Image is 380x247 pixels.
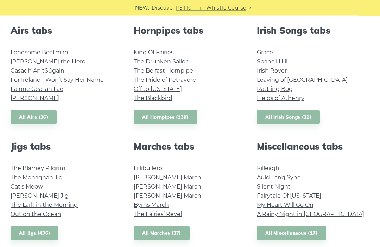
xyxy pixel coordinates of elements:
[257,202,313,209] a: My Heart Will Go On
[134,165,162,172] a: Lillibullero
[11,86,63,93] a: Fáinne Geal an Lae
[257,165,279,172] a: Killeagh
[257,184,291,190] a: Silent Night
[11,49,68,56] a: Lonesome Boatman
[257,86,293,93] a: Rattling Bog
[257,226,326,241] a: All Miscellaneous (17)
[134,86,182,93] a: Off to [US_STATE]
[11,211,61,218] a: Out on the Ocean
[11,184,43,190] a: Cat’s Meow
[135,4,150,12] span: NEW:
[134,174,201,181] a: [PERSON_NAME] March
[257,174,301,181] a: Auld Lang Syne
[257,49,273,56] a: Grace
[134,77,196,84] a: The Pride of Petravore
[11,58,85,65] a: [PERSON_NAME] the Hero
[257,58,287,65] a: Spancil Hill
[257,68,287,74] a: Irish Rover
[257,193,321,199] a: Fairytale Of [US_STATE]
[134,58,188,65] a: The Drunken Sailor
[11,226,58,241] a: All Jigs (436)
[176,4,246,12] a: PST10 - Tin Whistle Course
[134,184,201,190] a: [PERSON_NAME] March
[257,95,304,102] a: Fields of Athenry
[134,110,197,125] a: All Hornpipes (139)
[11,25,123,36] h2: Airs tabs
[11,110,57,125] a: All Airs (36)
[134,193,201,199] a: [PERSON_NAME] March
[11,174,63,181] a: The Monaghan Jig
[257,25,369,36] h2: Irish Songs tabs
[134,95,172,102] a: The Blackbird
[134,202,169,209] a: Byrns March
[11,193,69,199] a: [PERSON_NAME] Jig
[257,211,364,218] a: A Rainy Night in [GEOGRAPHIC_DATA]
[134,211,182,218] a: The Fairies’ Revel
[152,4,175,12] span: Discover
[11,165,65,172] a: The Blarney Pilgrim
[257,141,369,152] h2: Miscellaneous tabs
[134,226,190,241] a: All Marches (37)
[11,77,104,84] a: For Ireland I Won’t Say Her Name
[11,95,59,102] a: [PERSON_NAME]
[134,49,174,56] a: King Of Fairies
[11,141,123,152] h2: Jigs tabs
[11,202,78,209] a: The Lark in the Morning
[257,77,348,84] a: Leaving of [GEOGRAPHIC_DATA]
[134,68,193,74] a: The Belfast Hornpipe
[134,25,246,36] h2: Hornpipes tabs
[257,110,320,125] a: All Irish Songs (32)
[11,68,64,74] a: Casadh An tSúgáin
[134,141,246,152] h2: Marches tabs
